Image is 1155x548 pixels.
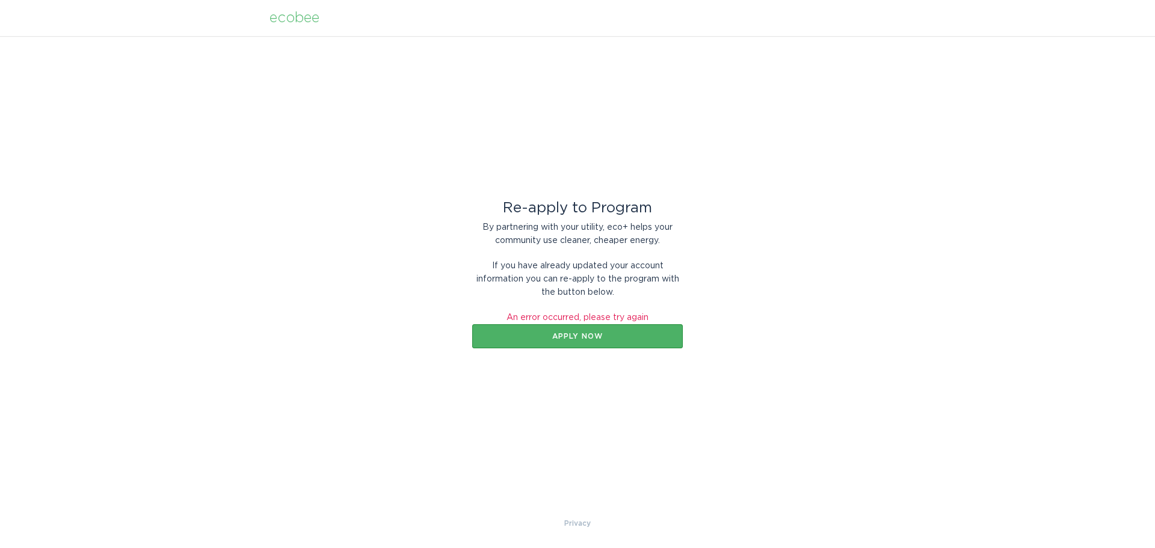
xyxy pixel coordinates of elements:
[564,517,591,530] a: Privacy Policy & Terms of Use
[472,221,683,247] div: By partnering with your utility, eco+ helps your community use cleaner, cheaper energy.
[472,324,683,348] button: Apply now
[472,202,683,215] div: Re-apply to Program
[269,11,319,25] div: ecobee
[472,259,683,299] div: If you have already updated your account information you can re-apply to the program with the but...
[478,333,677,340] div: Apply now
[472,311,683,324] div: An error occurred, please try again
